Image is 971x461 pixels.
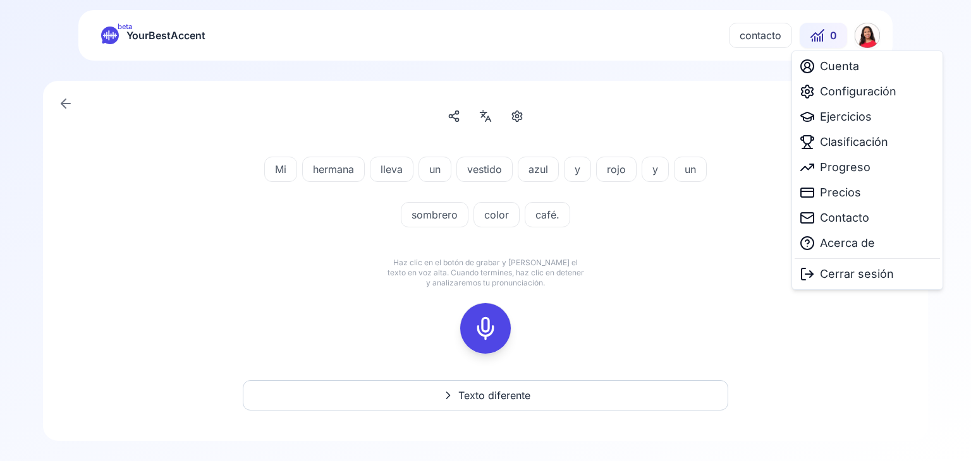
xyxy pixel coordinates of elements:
span: Acerca de [820,234,875,252]
span: Configuración [820,83,896,100]
img: logo_orange.svg [20,20,30,30]
div: v 4.0.25 [35,20,62,30]
span: Cuenta [820,57,859,75]
div: Dominio [67,75,97,83]
div: Palabras clave [152,75,198,83]
img: website_grey.svg [20,33,30,43]
span: Ejercicios [820,108,872,126]
img: tab_domain_overview_orange.svg [53,73,63,83]
span: Precios [820,184,861,201]
div: Dominio: [DOMAIN_NAME] [33,33,142,43]
span: Progreso [820,159,870,176]
img: tab_keywords_by_traffic_grey.svg [138,73,149,83]
span: Clasificación [820,133,888,151]
span: Contacto [820,209,869,227]
span: Cerrar sesión [820,265,894,283]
